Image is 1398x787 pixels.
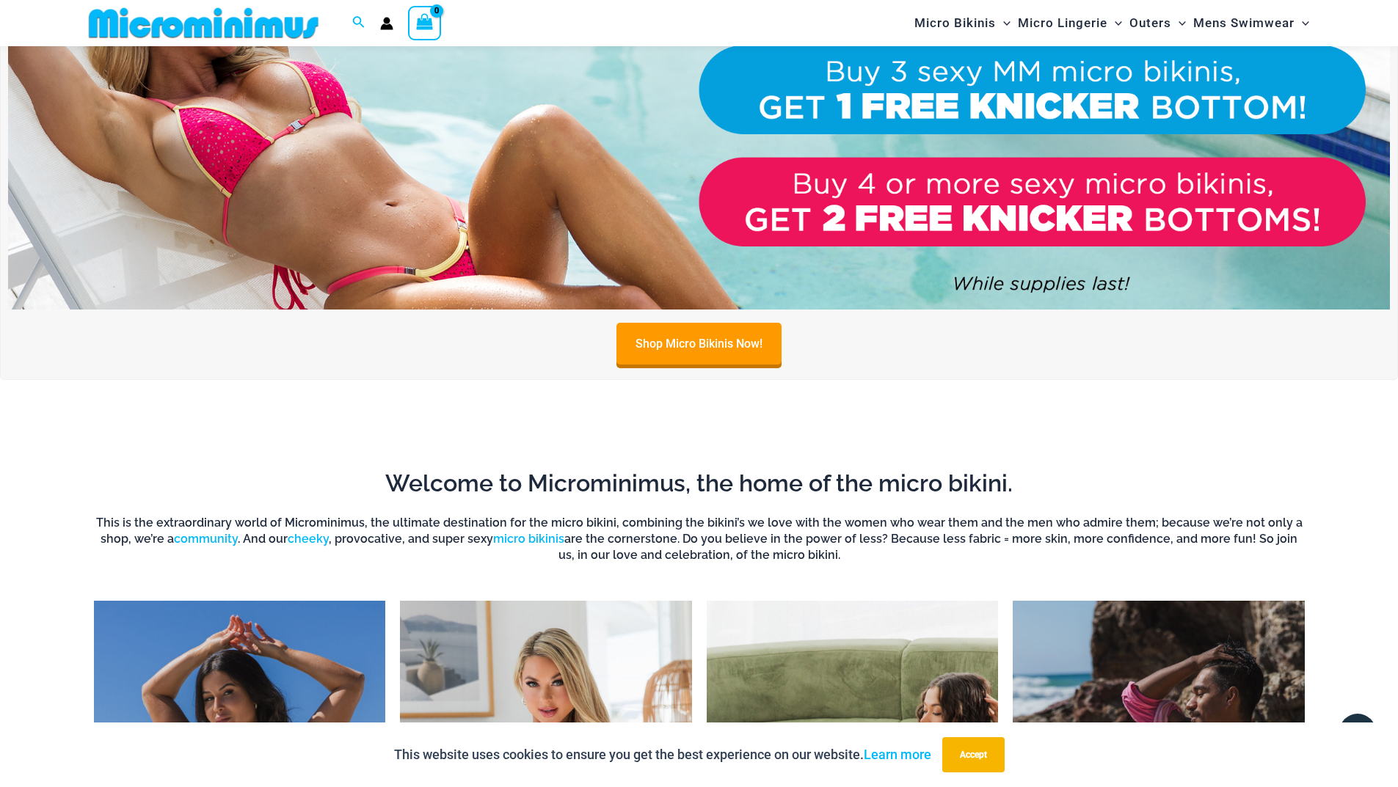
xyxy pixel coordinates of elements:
a: micro bikinis [493,532,564,546]
a: cheeky [288,532,329,546]
a: community [174,532,238,546]
h2: Welcome to Microminimus, the home of the micro bikini. [94,468,1305,499]
nav: Site Navigation [909,2,1316,44]
p: This website uses cookies to ensure you get the best experience on our website. [394,744,931,766]
span: Outers [1129,4,1171,42]
span: Micro Lingerie [1018,4,1107,42]
span: Menu Toggle [1295,4,1309,42]
a: Search icon link [352,14,365,32]
span: Menu Toggle [1171,4,1186,42]
button: Accept [942,737,1005,772]
span: Micro Bikinis [914,4,996,42]
a: Learn more [864,747,931,762]
span: Menu Toggle [1107,4,1122,42]
a: Micro BikinisMenu ToggleMenu Toggle [911,4,1014,42]
img: MM SHOP LOGO FLAT [83,7,324,40]
span: Menu Toggle [996,4,1011,42]
a: Account icon link [380,17,393,30]
a: Mens SwimwearMenu ToggleMenu Toggle [1190,4,1313,42]
a: Micro LingerieMenu ToggleMenu Toggle [1014,4,1126,42]
a: View Shopping Cart, empty [408,6,442,40]
a: Shop Micro Bikinis Now! [616,323,782,365]
h6: This is the extraordinary world of Microminimus, the ultimate destination for the micro bikini, c... [94,515,1305,564]
a: OutersMenu ToggleMenu Toggle [1126,4,1190,42]
span: Mens Swimwear [1193,4,1295,42]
